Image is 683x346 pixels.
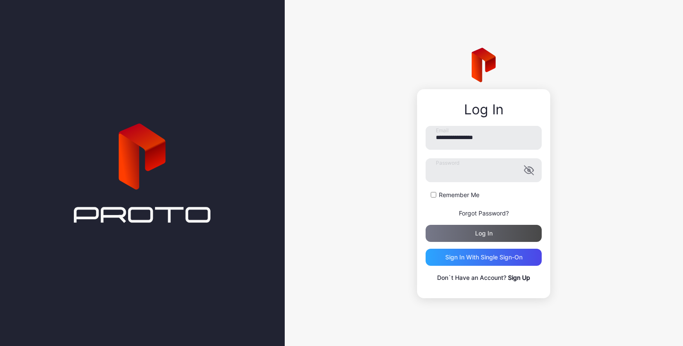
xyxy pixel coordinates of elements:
button: Password [524,165,534,175]
input: Email [426,126,542,150]
div: Log In [426,102,542,117]
input: Password [426,158,542,182]
a: Forgot Password? [459,209,509,217]
button: Sign in With Single Sign-On [426,249,542,266]
div: Log in [475,230,493,237]
label: Remember Me [439,191,479,199]
button: Log in [426,225,542,242]
div: Sign in With Single Sign-On [445,254,522,261]
p: Don`t Have an Account? [426,273,542,283]
a: Sign Up [508,274,530,281]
